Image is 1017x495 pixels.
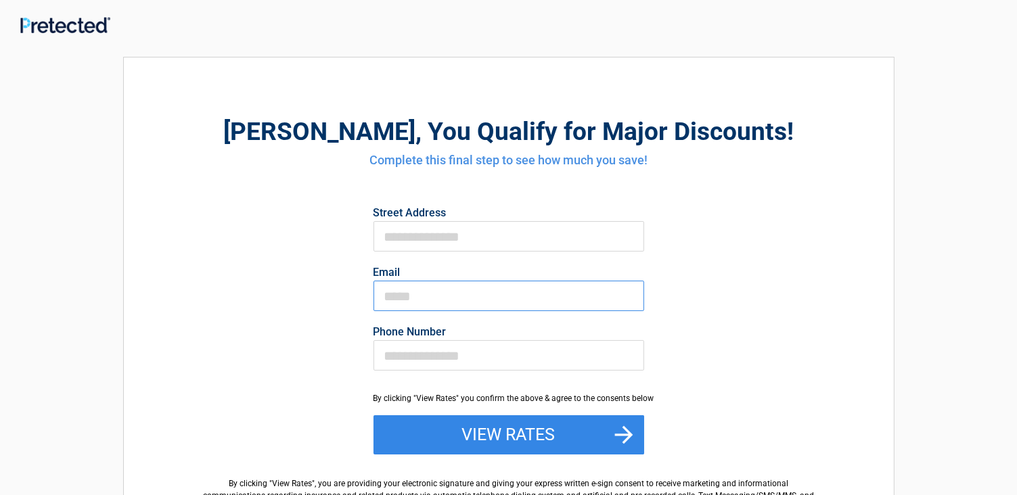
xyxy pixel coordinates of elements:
h4: Complete this final step to see how much you save! [198,151,819,169]
span: [PERSON_NAME] [223,117,415,146]
label: Email [374,267,644,278]
div: By clicking "View Rates" you confirm the above & agree to the consents below [374,392,644,404]
label: Street Address [374,208,644,218]
img: Main Logo [20,17,110,33]
button: View Rates [374,415,644,454]
label: Phone Number [374,327,644,337]
span: View Rates [272,479,312,488]
h2: , You Qualify for Major Discounts! [198,115,819,148]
